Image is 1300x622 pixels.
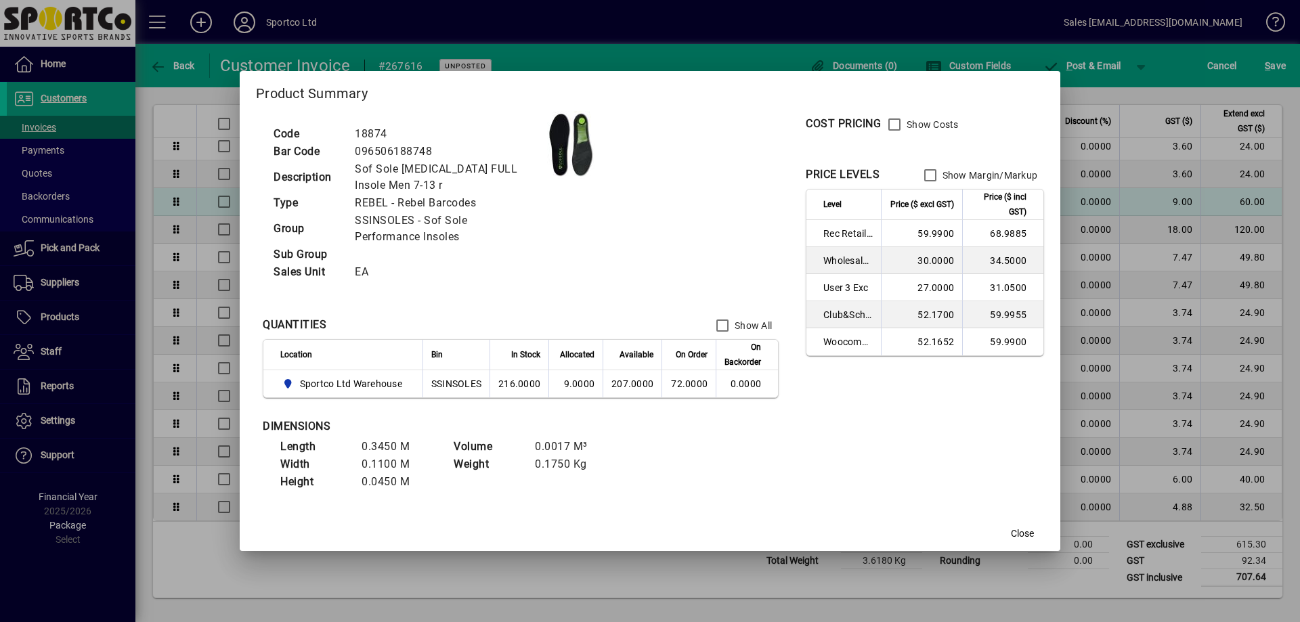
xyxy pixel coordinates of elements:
[716,370,778,397] td: 0.0000
[267,143,348,160] td: Bar Code
[881,220,962,247] td: 59.9900
[560,347,594,362] span: Allocated
[348,143,547,160] td: 096506188748
[823,227,873,240] span: Rec Retail Inc
[267,212,348,246] td: Group
[962,274,1043,301] td: 31.0500
[348,212,547,246] td: SSINSOLES - Sof Sole Performance Insoles
[881,247,962,274] td: 30.0000
[431,347,443,362] span: Bin
[447,438,528,456] td: Volume
[547,111,594,179] img: contain
[348,160,547,194] td: Sof Sole [MEDICAL_DATA] FULL Insole Men 7-13 r
[971,190,1026,219] span: Price ($ incl GST)
[274,473,355,491] td: Height
[355,456,436,473] td: 0.1100 M
[823,308,873,321] span: Club&School Exc
[280,376,408,392] span: Sportco Ltd Warehouse
[962,328,1043,355] td: 59.9900
[1011,527,1034,541] span: Close
[422,370,490,397] td: SSINSOLES
[904,118,959,131] label: Show Costs
[823,335,873,349] span: Woocommerce Retail
[671,378,708,389] span: 72.0000
[274,438,355,456] td: Length
[267,263,348,281] td: Sales Unit
[823,281,873,294] span: User 3 Exc
[732,319,772,332] label: Show All
[823,197,842,212] span: Level
[267,160,348,194] td: Description
[724,340,761,370] span: On Backorder
[881,328,962,355] td: 52.1652
[890,197,954,212] span: Price ($ excl GST)
[528,456,609,473] td: 0.1750 Kg
[603,370,662,397] td: 207.0000
[1001,521,1044,546] button: Close
[962,301,1043,328] td: 59.9955
[490,370,548,397] td: 216.0000
[300,377,402,391] span: Sportco Ltd Warehouse
[881,301,962,328] td: 52.1700
[511,347,540,362] span: In Stock
[823,254,873,267] span: Wholesale Exc
[240,71,1060,110] h2: Product Summary
[263,317,326,333] div: QUANTITIES
[280,347,312,362] span: Location
[267,125,348,143] td: Code
[267,194,348,212] td: Type
[528,438,609,456] td: 0.0017 M³
[447,456,528,473] td: Weight
[348,263,547,281] td: EA
[962,247,1043,274] td: 34.5000
[267,246,348,263] td: Sub Group
[806,166,880,183] div: PRICE LEVELS
[620,347,653,362] span: Available
[548,370,603,397] td: 9.0000
[348,125,547,143] td: 18874
[274,456,355,473] td: Width
[881,274,962,301] td: 27.0000
[348,194,547,212] td: REBEL - Rebel Barcodes
[263,418,601,435] div: DIMENSIONS
[806,116,881,132] div: COST PRICING
[940,169,1038,182] label: Show Margin/Markup
[355,438,436,456] td: 0.3450 M
[355,473,436,491] td: 0.0450 M
[962,220,1043,247] td: 68.9885
[676,347,708,362] span: On Order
